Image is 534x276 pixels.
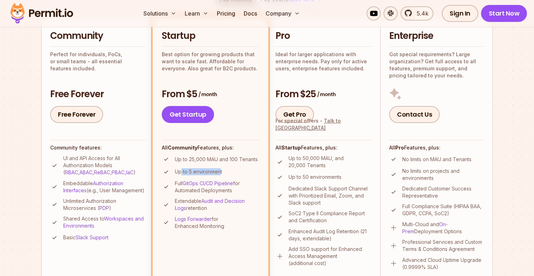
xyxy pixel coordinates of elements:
h4: All Features, plus: [389,144,484,151]
h4: All Features, plus: [275,144,372,151]
p: for Enhanced Monitoring [175,216,259,230]
p: Shared Access to [63,215,146,229]
a: Docs [241,6,260,20]
h4: All Features, plus: [162,144,259,151]
p: Extendable retention [175,198,259,212]
span: / month [317,91,336,98]
div: For special offers - [275,117,372,131]
strong: Pro [395,145,404,151]
h3: From $25 [275,88,372,101]
h2: Startup [162,30,259,42]
p: Perfect for individuals, PoCs, or small teams - all essential features included. [50,51,146,72]
strong: Community [168,145,197,151]
a: Sign In [442,5,478,22]
strong: Startup [281,145,301,151]
a: 5.4k [400,6,433,20]
p: Up to 25,000 MAU and 100 Tenants [175,156,258,163]
a: Slack Support [76,234,108,240]
a: Free Forever [50,106,103,123]
span: / month [198,91,217,98]
p: SoC2 Type II Compliance Report and Certification [289,210,372,224]
h3: Free Forever [50,88,146,101]
a: IaC [126,169,133,175]
p: Dedicated Customer Success Representative [402,185,484,199]
p: Up to 50 environments [289,174,342,181]
p: Basic [63,234,108,241]
a: ABAC [79,169,93,175]
p: No limits on projects and environments [402,168,484,182]
p: Enhanced Audit Log Retention (21 days, extendable) [289,228,372,242]
p: Ideal for larger applications with enterprise needs. Pay only for active users, enterprise featur... [275,51,372,72]
p: Full Compliance Suite (HIPAA BAA, GDPR, CCPA, SoC2) [402,203,484,217]
p: Full for Automated Deployments [175,180,259,194]
h2: Community [50,30,146,42]
a: Authorization Interfaces [63,180,123,193]
a: Pricing [214,6,238,20]
button: Learn [182,6,211,20]
h4: Community features: [50,144,146,151]
a: On-Prem [402,221,448,234]
p: No limits on MAU and Tenants [402,156,471,163]
a: Audit and Decision Logs [175,198,245,211]
p: Advanced Cloud Uptime Upgrade (0.9999% SLA) [402,257,484,271]
p: Up to 5 environment [175,168,222,175]
p: UI and API Access for All Authorization Models ( , , , , ) [63,155,146,176]
button: Solutions [141,6,179,20]
h2: Pro [275,30,372,42]
a: Get Startup [162,106,214,123]
a: PBAC [112,169,125,175]
p: Add SSO support for Enhanced Access Management (additional cost) [289,246,372,267]
p: Multi-Cloud and Deployment Options [402,221,484,235]
span: 5.4k [413,9,428,18]
a: RBAC [65,169,78,175]
button: Company [263,6,303,20]
a: GitOps CI/CD Pipeline [183,180,233,186]
h3: From $5 [162,88,259,101]
p: Embeddable (e.g., User Management) [63,180,146,194]
a: Get Pro [275,106,314,123]
a: ReBAC [94,169,110,175]
p: Professional Services and Custom Terms & Conditions Agreement [402,239,484,253]
p: Got special requirements? Large organization? Get full access to all features, premium support, a... [389,51,484,79]
a: Contact Us [389,106,440,123]
h2: Enterprise [389,30,484,42]
img: Permit logo [7,1,76,25]
a: PDP [99,205,109,211]
a: Start Now [481,5,527,22]
p: Best option for growing products that want to scale fast. Affordable for everyone. Also great for... [162,51,259,72]
p: Unlimited Authorization Microservices ( ) [63,198,146,212]
p: Dedicated Slack Support Channel with Prioritized Email, Zoom, and Slack support [289,185,372,206]
p: Up to 50,000 MAU, and 20,000 Tenants [289,155,372,169]
a: Logs Forwarder [175,216,212,222]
